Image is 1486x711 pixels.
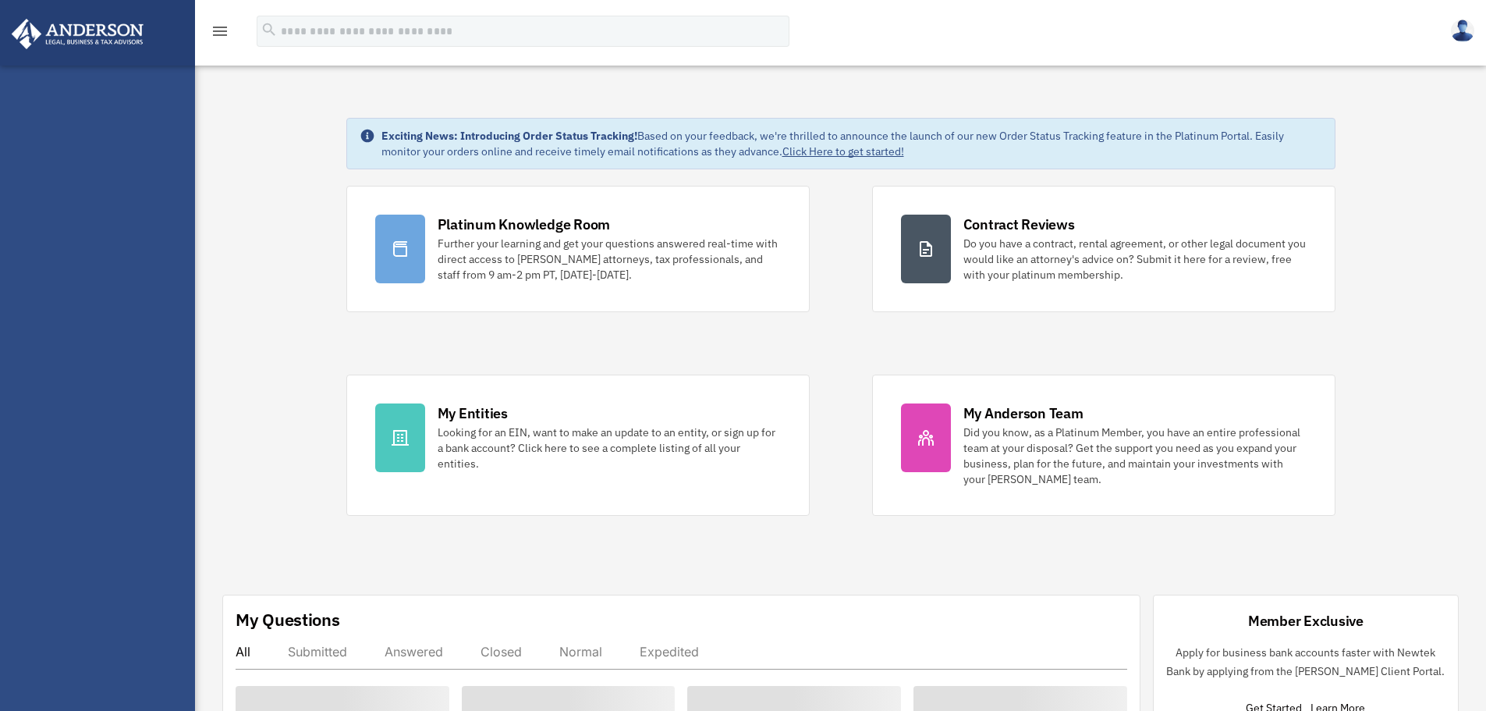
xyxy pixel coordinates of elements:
div: Based on your feedback, we're thrilled to announce the launch of our new Order Status Tracking fe... [381,128,1322,159]
div: Expedited [640,644,699,659]
a: My Entities Looking for an EIN, want to make an update to an entity, or sign up for a bank accoun... [346,375,810,516]
div: Answered [385,644,443,659]
div: My Questions [236,608,340,631]
div: Normal [559,644,602,659]
div: Did you know, as a Platinum Member, you have an entire professional team at your disposal? Get th... [963,425,1307,487]
div: Contract Reviews [963,215,1075,234]
div: My Anderson Team [963,403,1083,423]
div: Platinum Knowledge Room [438,215,611,234]
p: Apply for business bank accounts faster with Newtek Bank by applying from the [PERSON_NAME] Clien... [1166,643,1445,681]
a: Platinum Knowledge Room Further your learning and get your questions answered real-time with dire... [346,186,810,312]
i: menu [211,22,229,41]
div: Do you have a contract, rental agreement, or other legal document you would like an attorney's ad... [963,236,1307,283]
div: Further your learning and get your questions answered real-time with direct access to [PERSON_NAM... [438,236,781,283]
a: menu [211,27,229,41]
img: User Pic [1451,20,1474,42]
div: Submitted [288,644,347,659]
div: Member Exclusive [1248,611,1364,631]
a: Contract Reviews Do you have a contract, rental agreement, or other legal document you would like... [872,186,1335,312]
div: All [236,644,250,659]
strong: Exciting News: Introducing Order Status Tracking! [381,129,637,143]
a: My Anderson Team Did you know, as a Platinum Member, you have an entire professional team at your... [872,375,1335,516]
div: Closed [481,644,522,659]
div: Looking for an EIN, want to make an update to an entity, or sign up for a bank account? Click her... [438,425,781,471]
a: Click Here to get started! [782,144,904,158]
img: Anderson Advisors Platinum Portal [7,19,148,49]
div: My Entities [438,403,508,423]
i: search [261,21,278,38]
